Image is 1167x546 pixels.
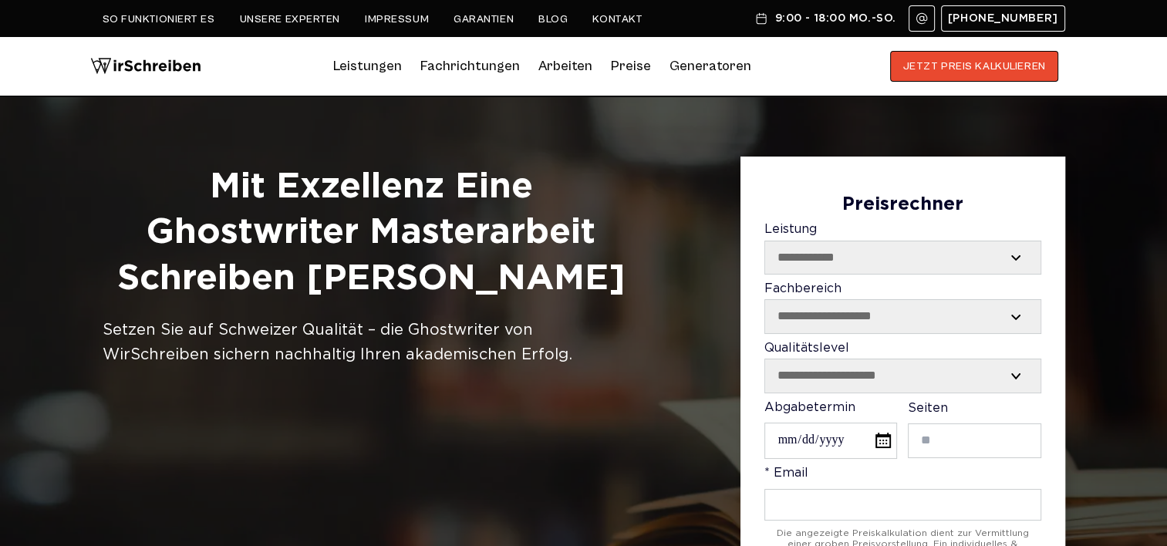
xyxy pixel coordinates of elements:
div: Preisrechner [764,194,1041,216]
a: Leistungen [333,54,402,79]
a: Generatoren [670,54,751,79]
a: Impressum [365,13,429,25]
a: So funktioniert es [103,13,215,25]
label: Qualitätslevel [764,342,1041,393]
label: Abgabetermin [764,401,897,460]
select: Leistung [765,241,1041,274]
a: Kontakt [592,13,643,25]
label: * Email [764,467,1041,520]
div: Setzen Sie auf Schweizer Qualität – die Ghostwriter von WirSchreiben sichern nachhaltig Ihren aka... [103,318,640,367]
span: 9:00 - 18:00 Mo.-So. [774,12,895,25]
button: JETZT PREIS KALKULIEREN [890,51,1059,82]
label: Fachbereich [764,282,1041,334]
select: Qualitätslevel [765,359,1041,392]
span: Seiten [908,403,948,414]
h1: Mit Exzellenz eine Ghostwriter Masterarbeit Schreiben [PERSON_NAME] [103,164,640,302]
a: [PHONE_NUMBER] [941,5,1065,32]
a: Arbeiten [538,54,592,79]
img: logo wirschreiben [90,51,201,82]
a: Blog [538,13,568,25]
img: Schedule [754,12,768,25]
img: Email [916,12,928,25]
input: Abgabetermin [764,423,897,459]
a: Garantien [454,13,514,25]
span: [PHONE_NUMBER] [948,12,1058,25]
a: Fachrichtungen [420,54,520,79]
a: Unsere Experten [240,13,340,25]
input: * Email [764,489,1041,521]
label: Leistung [764,223,1041,275]
a: Preise [611,58,651,74]
select: Fachbereich [765,300,1041,332]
